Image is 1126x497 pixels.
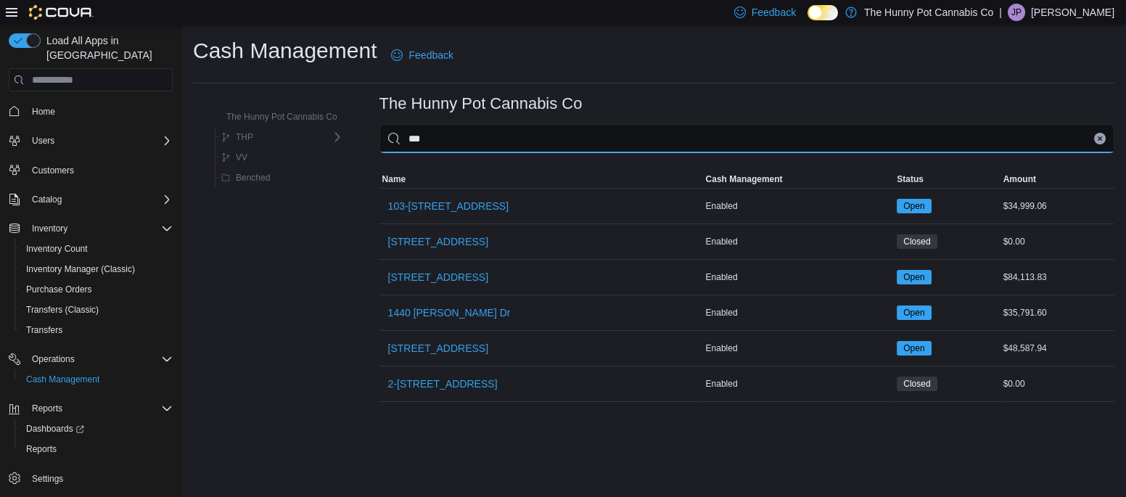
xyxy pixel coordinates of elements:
span: Closed [897,377,937,391]
span: Amount [1003,173,1036,185]
span: Reports [26,443,57,455]
a: Dashboards [15,419,178,439]
input: This is a search bar. As you type, the results lower in the page will automatically filter. [379,124,1114,153]
button: Reports [15,439,178,459]
span: Reports [32,403,62,414]
p: The Hunny Pot Cannabis Co [864,4,993,21]
button: Status [894,171,1000,188]
span: Purchase Orders [26,284,92,295]
a: Inventory Count [20,240,94,258]
div: Enabled [703,304,895,321]
span: Catalog [26,191,173,208]
span: Open [903,306,924,319]
button: Reports [26,400,68,417]
span: Benched [236,172,270,184]
div: Enabled [703,268,895,286]
span: Settings [32,473,63,485]
button: Name [379,171,703,188]
span: Transfers (Classic) [26,304,99,316]
span: Closed [903,235,930,248]
button: Inventory [26,220,73,237]
span: Cash Management [706,173,783,185]
div: Enabled [703,233,895,250]
a: Settings [26,470,69,488]
span: Home [32,106,55,118]
p: [PERSON_NAME] [1031,4,1114,21]
span: Cash Management [26,374,99,385]
span: [STREET_ADDRESS] [388,341,488,356]
a: Purchase Orders [20,281,98,298]
span: Home [26,102,173,120]
span: Reports [20,440,173,458]
span: Status [897,173,924,185]
button: 1440 [PERSON_NAME] Dr [382,298,517,327]
div: Jason Polizzi [1008,4,1025,21]
button: The Hunny Pot Cannabis Co [206,108,343,126]
span: The Hunny Pot Cannabis Co [226,111,337,123]
span: Inventory [26,220,173,237]
div: Enabled [703,375,895,393]
span: Name [382,173,406,185]
span: Feedback [752,5,796,20]
span: Feedback [408,48,453,62]
span: Users [26,132,173,149]
div: $48,587.94 [1000,340,1114,357]
span: 1440 [PERSON_NAME] Dr [388,305,511,320]
button: Home [3,100,178,121]
div: $35,791.60 [1000,304,1114,321]
span: VV [236,152,247,163]
a: Inventory Manager (Classic) [20,260,141,278]
button: Inventory [3,218,178,239]
h3: The Hunny Pot Cannabis Co [379,95,583,112]
span: Catalog [32,194,62,205]
span: 2-[STREET_ADDRESS] [388,377,498,391]
div: Enabled [703,197,895,215]
button: Users [3,131,178,151]
span: Inventory Manager (Classic) [26,263,135,275]
button: Catalog [3,189,178,210]
div: Enabled [703,340,895,357]
span: [STREET_ADDRESS] [388,234,488,249]
button: VV [215,149,253,166]
span: Open [903,342,924,355]
button: Settings [3,468,178,489]
span: Reports [26,400,173,417]
p: | [999,4,1002,21]
h1: Cash Management [193,36,377,65]
input: Dark Mode [807,5,838,20]
a: Transfers [20,321,68,339]
span: Open [897,305,931,320]
a: Transfers (Classic) [20,301,104,319]
button: Customers [3,160,178,181]
button: Transfers [15,320,178,340]
span: Cash Management [20,371,173,388]
span: Transfers [20,321,173,339]
span: Open [897,270,931,284]
button: Cash Management [703,171,895,188]
span: Transfers [26,324,62,336]
span: Users [32,135,54,147]
button: Purchase Orders [15,279,178,300]
button: Operations [26,350,81,368]
div: $34,999.06 [1000,197,1114,215]
a: Feedback [385,41,459,70]
div: $0.00 [1000,233,1114,250]
button: Users [26,132,60,149]
button: Cash Management [15,369,178,390]
button: Transfers (Classic) [15,300,178,320]
button: Clear input [1094,133,1106,144]
button: 103-[STREET_ADDRESS] [382,192,515,221]
span: Operations [26,350,173,368]
button: [STREET_ADDRESS] [382,227,494,256]
span: Inventory [32,223,67,234]
a: Home [26,103,61,120]
span: Open [903,200,924,213]
span: Open [897,341,931,356]
span: Closed [897,234,937,249]
span: Closed [903,377,930,390]
span: JP [1011,4,1022,21]
span: Open [903,271,924,284]
button: Inventory Manager (Classic) [15,259,178,279]
button: Inventory Count [15,239,178,259]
